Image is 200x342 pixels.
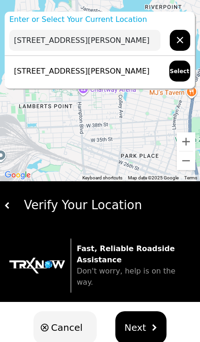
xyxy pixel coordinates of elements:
[77,244,175,264] strong: Fast, Reliable Roadside Assistance
[11,196,196,214] div: Verify Your Location
[4,202,11,209] img: white carat left
[177,132,195,151] button: Zoom in
[2,169,33,181] a: Open this area in Google Maps (opens a new window)
[170,30,190,51] button: chevron forward outline
[51,321,83,335] span: Cancel
[184,175,197,180] a: Terms (opens in new tab)
[77,267,175,287] span: Don't worry, help is on the way.
[128,175,179,180] span: Map data ©2025 Google
[82,175,122,181] button: Keyboard shortcuts
[9,258,65,274] img: trx now logo
[2,169,33,181] img: Google
[9,30,160,51] input: Enter Your Address...
[5,14,195,25] p: Enter or Select Your Current Location
[177,151,195,170] button: Zoom out
[125,321,147,335] span: Next
[9,66,150,77] p: [STREET_ADDRESS][PERSON_NAME]
[169,61,190,82] button: Select
[151,324,157,331] img: chevron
